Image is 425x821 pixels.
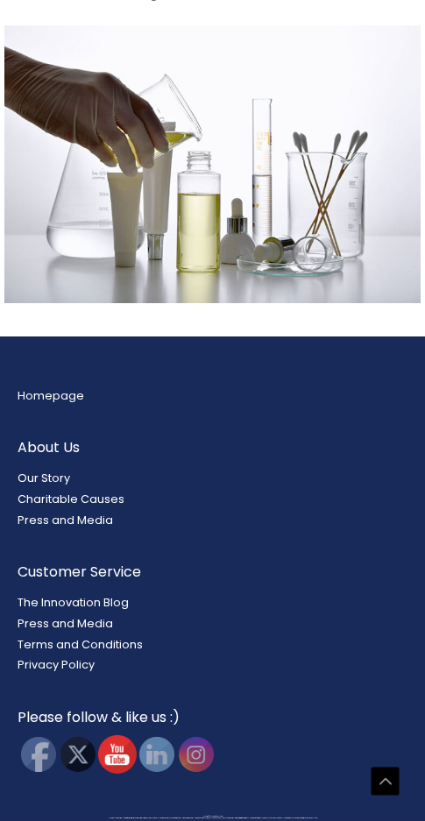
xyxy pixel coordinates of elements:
[18,616,113,631] a: Press and Media
[18,471,70,485] a: Our Story
[18,817,407,819] div: All material on this Website, including design, text, images, logos and sounds, are owned by Cosm...
[18,637,143,652] a: Terms and Conditions
[18,816,407,817] div: Copyright © 2025
[18,492,124,506] a: Charitable Causes
[18,468,407,530] nav: About Us
[18,707,407,728] h2: Please follow & like us :)
[21,737,56,772] img: Facebook
[18,388,84,403] a: Homepage
[18,562,407,583] h2: Customer Service
[18,595,129,610] a: The Innovation Blog
[18,386,407,407] nav: Menu
[60,737,96,772] img: Twitter
[18,657,95,672] a: Privacy Policy
[4,25,421,302] img: Regulatory Compliance Image shows various skin care bottles and products in a laboratory environment
[213,816,223,817] span: Cosmetic Solutions
[18,513,113,527] a: Press and Media
[18,592,407,676] nav: Customer Service
[18,437,407,458] h2: About Us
